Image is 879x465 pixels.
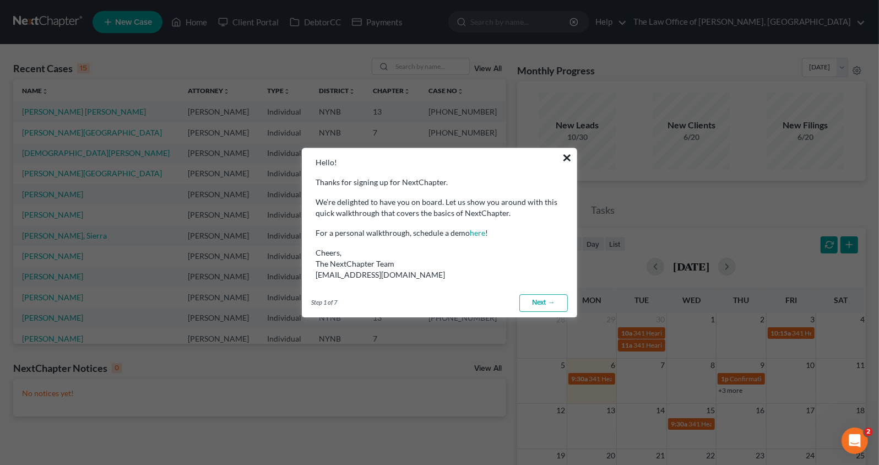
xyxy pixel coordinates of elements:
[316,269,563,280] div: [EMAIL_ADDRESS][DOMAIN_NAME]
[316,228,563,239] p: For a personal walkthrough, schedule a demo !
[519,294,568,312] a: Next →
[316,247,563,280] div: Cheers,
[470,228,485,237] a: here
[311,298,337,307] span: Step 1 of 7
[316,258,563,269] div: The NextChapter Team
[864,428,873,436] span: 2
[316,157,563,168] p: Hello!
[562,149,572,166] button: ×
[316,177,563,188] p: Thanks for signing up for NextChapter.
[316,197,563,219] p: We’re delighted to have you on board. Let us show you around with this quick walkthrough that cov...
[842,428,868,454] iframe: Intercom live chat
